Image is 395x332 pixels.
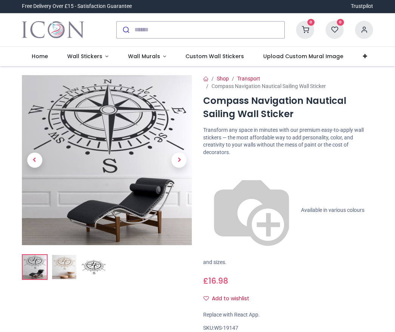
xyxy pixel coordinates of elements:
[67,53,102,60] span: Wall Stickers
[22,3,132,10] div: Free Delivery Over £15 - Satisfaction Guarantee
[203,275,228,286] span: £
[203,292,256,305] button: Add to wishlistAdd to wishlist
[203,127,373,156] p: Transform any space in minutes with our premium easy-to-apply wall stickers — the most affordable...
[22,19,84,40] a: Logo of Icon Wall Stickers
[211,83,326,89] span: Compass Navigation Nautical Sailing Wall Sticker
[214,325,238,331] span: WS-19147
[203,311,373,319] div: Replace with React App.
[57,47,118,66] a: Wall Stickers
[117,22,134,38] button: Submit
[22,75,192,245] img: Compass Navigation Nautical Sailing Wall Sticker
[32,53,48,60] span: Home
[217,76,229,82] a: Shop
[171,153,187,168] span: Next
[237,76,260,82] a: Transport
[82,255,106,279] img: WS-19147-03
[203,162,300,259] img: color-wheel.png
[128,53,160,60] span: Wall Murals
[167,101,192,220] a: Next
[296,26,314,32] a: 0
[337,19,344,26] sup: 0
[203,94,373,120] h1: Compass Navigation Nautical Sailing Wall Sticker
[203,324,373,332] div: SKU:
[204,296,209,301] i: Add to wishlist
[326,26,344,32] a: 0
[263,53,343,60] span: Upload Custom Mural Image
[27,153,42,168] span: Previous
[118,47,176,66] a: Wall Murals
[23,255,47,279] img: Compass Navigation Nautical Sailing Wall Sticker
[307,19,315,26] sup: 0
[52,255,76,279] img: WS-19147-02
[208,275,228,286] span: 16.98
[351,3,373,10] a: Trustpilot
[185,53,244,60] span: Custom Wall Stickers
[22,19,84,40] img: Icon Wall Stickers
[22,101,48,220] a: Previous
